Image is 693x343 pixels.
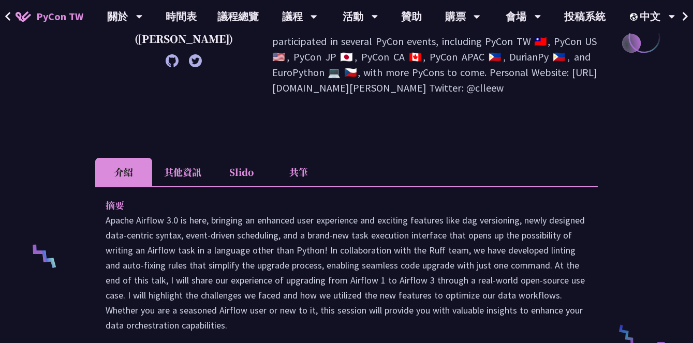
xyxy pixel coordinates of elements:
li: Slido [213,158,270,186]
li: 其他資訊 [152,158,213,186]
img: Locale Icon [630,13,640,21]
p: 摘要 [106,198,567,213]
p: Apache Airflow 3.0 is here, bringing an enhanced user experience and exciting features like dag v... [106,213,587,333]
li: 介紹 [95,158,152,186]
li: 共筆 [270,158,327,186]
a: PyCon TW [5,4,94,29]
img: Home icon of PyCon TW 2025 [16,11,31,22]
span: PyCon TW [36,9,83,24]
